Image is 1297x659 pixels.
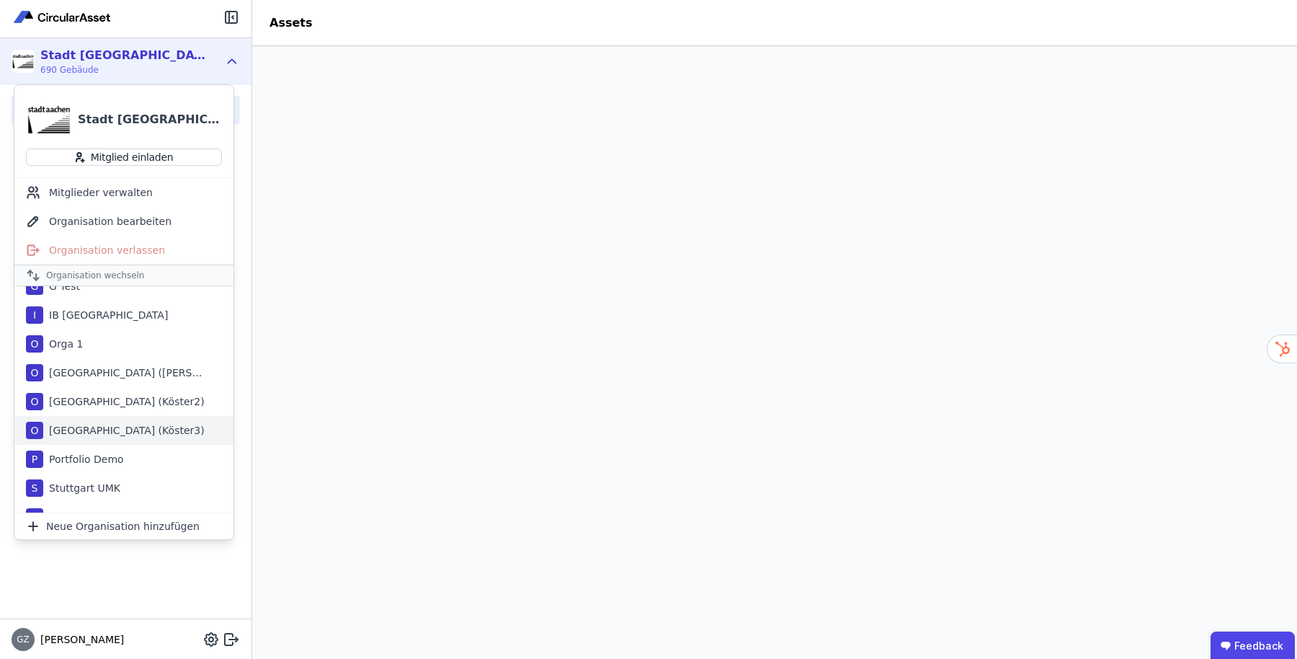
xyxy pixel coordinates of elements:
[14,265,233,286] div: Organisation wechseln
[40,64,206,76] span: 690 Gebäude
[26,364,43,381] div: O
[43,279,80,293] div: G Test
[78,111,222,128] div: Stadt [GEOGRAPHIC_DATA] Gebäudemanagement
[12,9,114,26] img: Concular
[26,393,43,410] div: O
[43,366,209,380] div: [GEOGRAPHIC_DATA] ([PERSON_NAME])
[252,46,1297,659] iframe: retool
[26,306,43,324] div: I
[26,278,43,295] div: G
[14,236,233,265] div: Organisation verlassen
[43,308,168,322] div: IB [GEOGRAPHIC_DATA]
[43,394,205,409] div: [GEOGRAPHIC_DATA] (Köster2)
[26,335,43,353] div: O
[26,508,43,526] div: T
[46,519,200,534] span: Neue Organisation hinzufügen
[43,481,120,495] div: Stuttgart UMK
[26,97,72,143] img: Stadt Aachen Gebäudemanagement
[14,207,233,236] div: Organisation bearbeiten
[14,178,233,207] div: Mitglieder verwalten
[35,632,124,647] span: [PERSON_NAME]
[252,14,329,32] div: Assets
[26,451,43,468] div: P
[26,422,43,439] div: O
[43,337,83,351] div: Orga 1
[12,50,35,73] img: Stadt Aachen Gebäudemanagement
[26,479,43,497] div: S
[43,423,205,438] div: [GEOGRAPHIC_DATA] (Köster3)
[43,510,94,524] div: Test SKIF
[40,47,206,64] div: Stadt [GEOGRAPHIC_DATA] Gebäudemanagement
[17,635,30,644] span: GZ
[43,452,124,466] div: Portfolio Demo
[26,149,222,166] button: Mitglied einladen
